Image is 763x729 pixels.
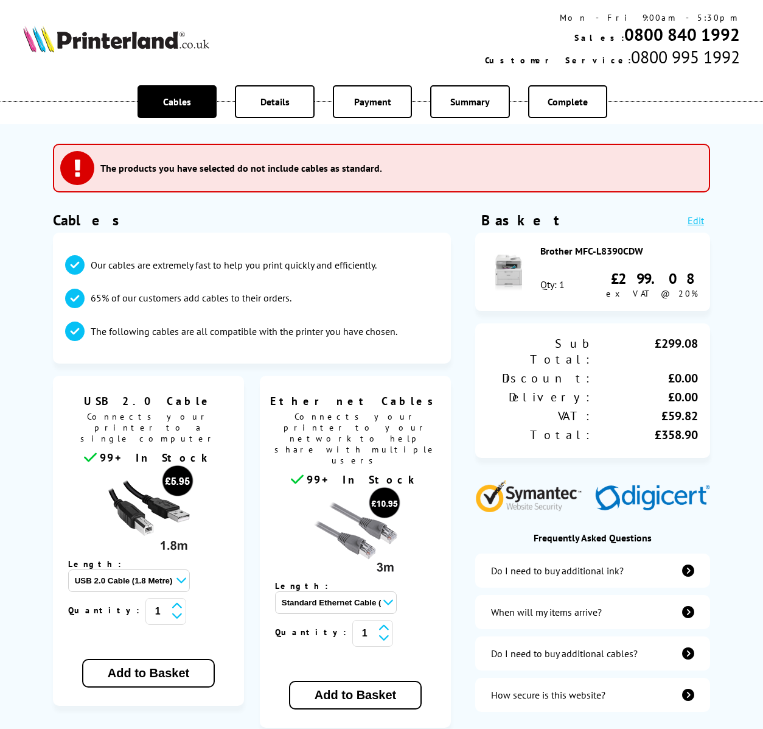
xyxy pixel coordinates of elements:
[163,96,191,108] span: Cables
[487,427,593,443] div: Total:
[631,46,740,68] span: 0800 995 1992
[266,408,445,472] span: Connects your printer to your network to help share with multiple users
[68,605,145,616] span: Quantity:
[91,258,377,272] p: Our cables are extremely fast to help you print quickly and efficiently.
[688,214,704,227] a: Edit
[23,26,209,52] img: Printerland Logo
[485,12,740,23] div: Mon - Fri 9:00am - 5:30pm
[91,291,291,305] p: 65% of our customers add cables to their orders.
[593,427,698,443] div: £358.90
[475,477,590,512] img: Symantec Website Security
[100,451,213,465] span: 99+ In Stock
[606,269,698,288] div: £299.08
[593,336,698,367] div: £299.08
[540,245,699,257] div: Brother MFC-L8390CDW
[593,370,698,386] div: £0.00
[475,532,710,544] div: Frequently Asked Questions
[491,565,624,577] div: Do I need to buy additional ink?
[260,96,290,108] span: Details
[475,678,710,712] a: secure-website
[53,211,451,230] h1: Cables
[606,288,698,299] span: ex VAT @ 20%
[310,487,401,578] img: Ethernet cable
[475,595,710,629] a: items-arrive
[354,96,391,108] span: Payment
[275,580,340,591] span: Length:
[593,389,698,405] div: £0.00
[574,32,624,43] span: Sales:
[540,278,565,291] div: Qty: 1
[487,336,593,367] div: Sub Total:
[548,96,588,108] span: Complete
[68,558,133,569] span: Length:
[269,394,442,408] span: Ethernet Cables
[59,408,238,450] span: Connects your printer to a single computer
[487,250,530,292] img: Brother MFC-L8390CDW
[487,370,593,386] div: Discount:
[491,606,602,618] div: When will my items arrive?
[595,485,710,512] img: Digicert
[91,325,397,338] p: The following cables are all compatible with the printer you have chosen.
[450,96,490,108] span: Summary
[491,647,638,660] div: Do I need to buy additional cables?
[485,55,631,66] span: Customer Service:
[275,627,352,638] span: Quantity:
[307,473,420,487] span: 99+ In Stock
[624,23,740,46] a: 0800 840 1992
[491,689,605,701] div: How secure is this website?
[487,408,593,424] div: VAT:
[103,465,194,556] img: usb cable
[475,636,710,671] a: additional-cables
[593,408,698,424] div: £59.82
[475,554,710,588] a: additional-ink
[289,681,422,710] button: Add to Basket
[481,211,560,230] div: Basket
[100,162,382,174] h3: The products you have selected do not include cables as standard.
[82,659,215,688] button: Add to Basket
[62,394,235,408] span: USB 2.0 Cable
[487,389,593,405] div: Delivery:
